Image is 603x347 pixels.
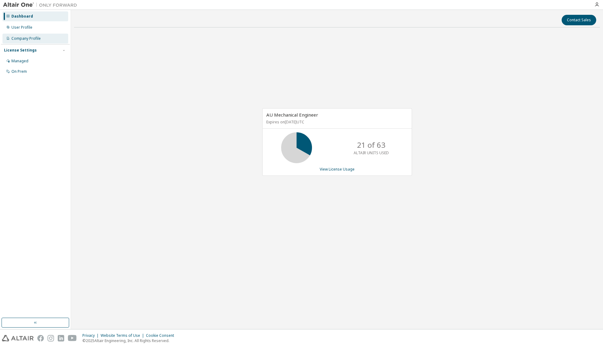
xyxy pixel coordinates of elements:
img: linkedin.svg [58,335,64,341]
div: On Prem [11,69,27,74]
div: Managed [11,59,28,64]
p: 21 of 63 [357,140,385,150]
div: Privacy [82,333,101,338]
div: Website Terms of Use [101,333,146,338]
p: © 2025 Altair Engineering, Inc. All Rights Reserved. [82,338,178,343]
img: altair_logo.svg [2,335,34,341]
div: User Profile [11,25,32,30]
img: Altair One [3,2,80,8]
a: View License Usage [320,167,355,172]
div: Company Profile [11,36,41,41]
div: Cookie Consent [146,333,178,338]
p: ALTAIR UNITS USED [354,150,389,155]
span: AU Mechanical Engineer [266,112,318,118]
div: Dashboard [11,14,33,19]
div: License Settings [4,48,37,53]
button: Contact Sales [562,15,596,25]
img: youtube.svg [68,335,77,341]
p: Expires on [DATE] UTC [266,119,406,125]
img: facebook.svg [37,335,44,341]
img: instagram.svg [48,335,54,341]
